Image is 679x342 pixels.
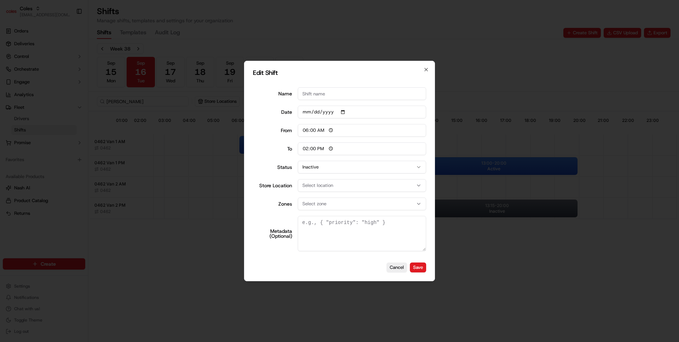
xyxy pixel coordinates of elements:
div: We're available if you need us! [32,75,97,80]
h2: Edit Shift [253,70,426,76]
img: Abhishek Arora [7,122,18,133]
span: [DATE] [63,110,77,115]
img: Masood Aslam [7,103,18,114]
button: See all [110,90,129,99]
a: Powered byPylon [50,175,86,181]
span: • [59,110,61,115]
button: Select location [298,179,426,192]
button: Start new chat [120,70,129,78]
button: Save [410,263,426,272]
img: 1736555255976-a54dd68f-1ca7-489b-9aae-adbdc363a1c4 [7,67,20,80]
div: To [253,146,292,151]
span: API Documentation [67,158,114,165]
button: Cancel [387,263,407,272]
div: 📗 [7,159,13,164]
div: Start new chat [32,67,116,75]
input: Shift name [298,87,426,100]
span: Knowledge Base [14,158,54,165]
a: 📗Knowledge Base [4,155,57,168]
p: Welcome 👋 [7,28,129,40]
span: • [59,129,61,134]
div: 💻 [60,159,65,164]
img: 4281594248423_2fcf9dad9f2a874258b8_72.png [15,67,28,80]
label: Metadata (Optional) [253,229,292,238]
img: Nash [7,7,21,21]
span: [PERSON_NAME] [22,110,57,115]
input: Got a question? Start typing here... [18,46,127,53]
label: Name [253,91,292,96]
a: 💻API Documentation [57,155,116,168]
div: From [253,128,292,133]
label: Status [253,165,292,170]
img: 1736555255976-a54dd68f-1ca7-489b-9aae-adbdc363a1c4 [14,110,20,116]
label: Date [253,110,292,114]
button: Select zone [298,197,426,210]
label: Store Location [253,183,292,188]
span: [DATE] [63,129,77,134]
span: [PERSON_NAME] [22,129,57,134]
label: Zones [253,201,292,206]
span: Select location [302,182,333,189]
span: Pylon [70,175,86,181]
div: Past conversations [7,92,47,98]
span: Select zone [302,201,326,207]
